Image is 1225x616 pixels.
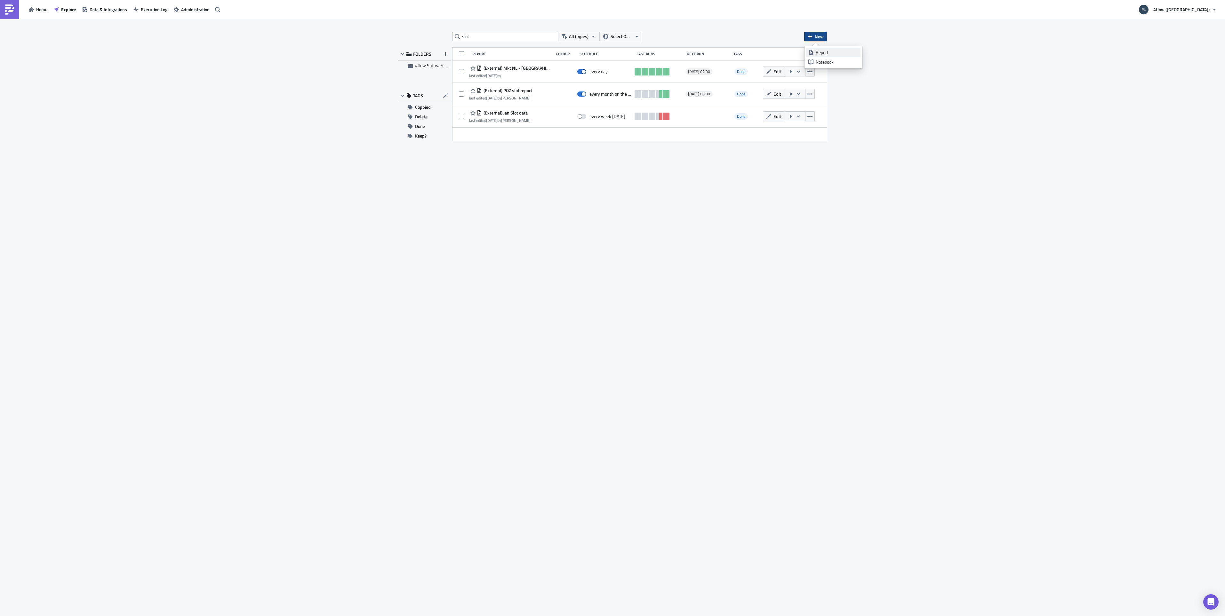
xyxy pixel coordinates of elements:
[589,69,608,75] div: every day
[763,67,784,76] button: Edit
[469,118,531,123] div: last edited by [PERSON_NAME]
[1135,3,1220,17] button: 4flow ([GEOGRAPHIC_DATA])
[773,68,781,75] span: Edit
[130,4,171,14] button: Execution Log
[90,6,127,13] span: Data & Integrations
[688,69,710,74] span: [DATE] 07:00
[486,73,497,79] time: 2025-07-24T09:37:00Z
[688,91,710,97] span: [DATE] 06:00
[737,91,745,97] span: Done
[79,4,130,14] button: Data & Integrations
[61,6,76,13] span: Explore
[580,51,633,56] div: Schedule
[773,91,781,97] span: Edit
[558,32,600,41] button: All (types)
[556,51,576,56] div: Folder
[482,88,532,93] span: (External) POZ slot report
[569,33,588,40] span: All (types)
[415,62,454,69] span: 4flow Software KAM
[469,73,550,78] div: last edited by
[398,122,451,131] button: Done
[773,113,781,120] span: Edit
[734,113,748,120] span: Done
[611,33,632,40] span: Select Owner
[4,4,15,15] img: PushMetrics
[413,93,423,99] span: TAGS
[486,95,497,101] time: 2025-06-19T14:11:54Z
[1153,6,1210,13] span: 4flow ([GEOGRAPHIC_DATA])
[36,6,47,13] span: Home
[816,59,858,65] div: Notebook
[415,122,425,131] span: Done
[141,6,167,13] span: Execution Log
[26,4,51,14] button: Home
[415,102,431,112] span: Coppied
[51,4,79,14] button: Explore
[734,68,748,75] span: Done
[415,131,427,141] span: Keep?
[1203,594,1219,610] div: Open Intercom Messenger
[763,89,784,99] button: Edit
[171,4,213,14] button: Administration
[637,51,684,56] div: Last Runs
[398,102,451,112] button: Coppied
[589,114,625,119] div: every week on Tuesday
[413,51,431,57] span: FOLDERS
[600,32,641,41] button: Select Owner
[589,91,632,97] div: every month on the 1st
[486,117,497,123] time: 2025-06-19T13:33:26Z
[452,32,558,41] input: Search Reports
[737,68,745,75] span: Done
[469,96,532,100] div: last edited by [PERSON_NAME]
[398,112,451,122] button: Delete
[733,51,760,56] div: Tags
[482,110,528,116] span: (External) Jan Slot data
[398,131,451,141] button: Keep?
[804,32,827,41] button: New
[734,91,748,97] span: Done
[415,112,428,122] span: Delete
[816,49,858,56] div: Report
[687,51,731,56] div: Next Run
[472,51,553,56] div: Report
[181,6,210,13] span: Administration
[737,113,745,119] span: Done
[1138,4,1149,15] img: Avatar
[763,111,784,121] button: Edit
[482,65,550,71] span: (External) Mkt NL - Oosterhout slot report
[815,33,824,40] span: New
